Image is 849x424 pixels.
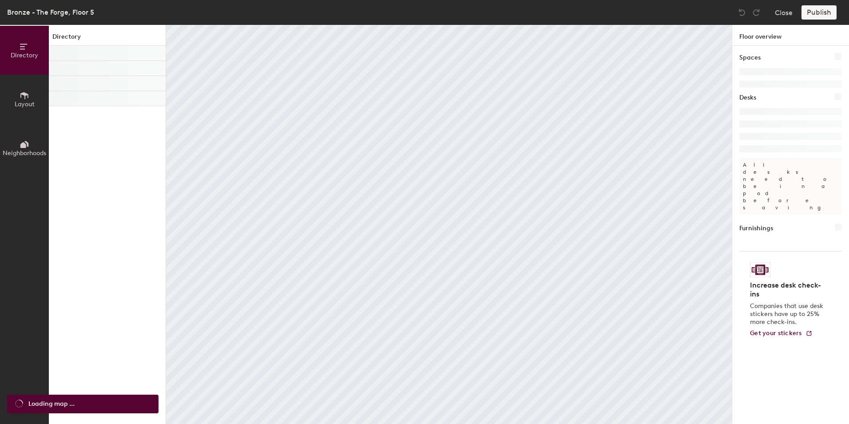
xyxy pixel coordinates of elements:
[750,281,826,299] h4: Increase desk check-ins
[750,302,826,326] p: Companies that use desk stickers have up to 25% more check-ins.
[28,399,75,409] span: Loading map ...
[739,53,761,63] h1: Spaces
[750,262,770,277] img: Sticker logo
[49,32,166,46] h1: Directory
[750,330,813,337] a: Get your stickers
[738,8,746,17] img: Undo
[11,52,38,59] span: Directory
[7,7,94,18] div: Bronze - The Forge, Floor 5
[15,100,35,108] span: Layout
[739,93,756,103] h1: Desks
[732,25,849,46] h1: Floor overview
[739,224,773,233] h1: Furnishings
[775,5,793,20] button: Close
[3,149,46,157] span: Neighborhoods
[752,8,761,17] img: Redo
[739,158,842,215] p: All desks need to be in a pod before saving
[166,25,732,424] canvas: Map
[750,329,802,337] span: Get your stickers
